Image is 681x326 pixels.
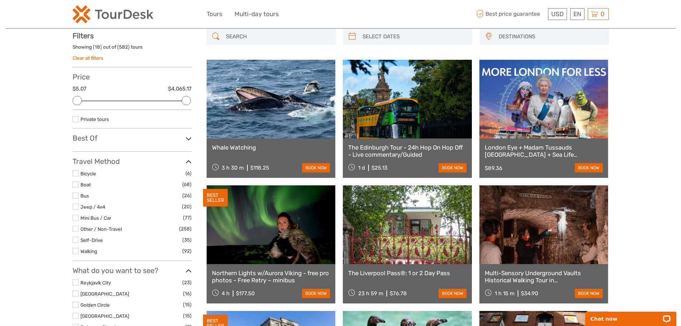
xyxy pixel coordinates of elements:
[80,302,110,308] a: Golden Circle
[485,165,502,171] div: $89.36
[495,290,514,297] span: 1 h 15 m
[599,10,606,18] span: 0
[575,163,603,172] a: book now
[80,116,109,122] a: Private tours
[119,44,128,50] label: 582
[485,144,603,159] a: London Eye + Madam Tussauds [GEOGRAPHIC_DATA] + Sea Life [GEOGRAPHIC_DATA] 3 way multi pass Peak
[358,290,383,297] span: 23 h 59 m
[80,171,96,176] a: Bicycle
[80,204,105,210] a: Jeep / 4x4
[168,85,192,93] label: $4,065.17
[575,289,603,298] a: book now
[73,85,87,93] label: $5.07
[182,203,192,211] span: (20)
[179,225,192,233] span: (258)
[182,247,192,255] span: (92)
[212,269,330,284] a: Northern Lights w/Aurora Viking - free pro photos - Free Retry – minibus
[80,215,111,221] a: Mini Bus / Car
[183,289,192,298] span: (16)
[182,191,192,200] span: (26)
[80,193,89,199] a: Bus
[223,30,332,43] input: SEARCH
[360,30,469,43] input: SELECT DATES
[73,266,192,275] h3: What do you want to see?
[186,169,192,177] span: (6)
[203,189,228,207] div: BEST SELLER
[439,289,467,298] a: book now
[348,269,467,277] a: The Liverpool Pass®: 1 or 2 Day Pass
[222,165,244,171] span: 3 h 30 m
[183,214,192,222] span: (77)
[250,165,269,171] div: $118.25
[80,237,103,243] a: Self-Drive
[183,301,192,309] span: (15)
[222,290,230,297] span: 4 h
[73,134,192,142] h3: Best Of
[495,31,605,43] button: DESTINATIONS
[182,180,192,189] span: (68)
[73,55,103,61] a: Clear all filters
[80,248,97,254] a: Walking
[371,165,388,171] div: $25.13
[348,144,467,159] a: The Edinburgh Tour - 24h Hop On Hop Off - Live commentary/Guided
[80,291,129,297] a: [GEOGRAPHIC_DATA]
[73,31,94,40] strong: Filters
[485,269,603,284] a: Multi-Sensory Underground Vaults Historical Walking Tour in [GEOGRAPHIC_DATA]
[95,44,100,50] label: 18
[235,9,279,19] a: Multi-day tours
[475,8,546,20] span: Best price guarantee
[80,280,111,286] a: Reykjavík City
[80,313,129,319] a: [GEOGRAPHIC_DATA]
[439,163,467,172] a: book now
[73,73,192,81] h3: Price
[236,290,255,297] div: $177.50
[302,289,330,298] a: book now
[358,165,365,171] span: 1 d
[73,44,192,55] div: Showing ( ) out of ( ) tours
[581,303,681,326] iframe: LiveChat chat widget
[207,9,222,19] a: Tours
[551,10,564,18] span: USD
[80,226,122,232] a: Other / Non-Travel
[521,290,538,297] div: $34.90
[570,8,584,20] div: EN
[390,290,407,297] div: $76.78
[302,163,330,172] a: book now
[182,236,192,244] span: (35)
[182,278,192,287] span: (23)
[73,5,153,23] img: 2254-3441b4b5-4e5f-4d00-b396-31f1d84a6ebf_logo_small.png
[212,144,330,151] a: Whale Watching
[80,182,91,188] a: Boat
[183,312,192,320] span: (15)
[73,157,192,166] h3: Travel Method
